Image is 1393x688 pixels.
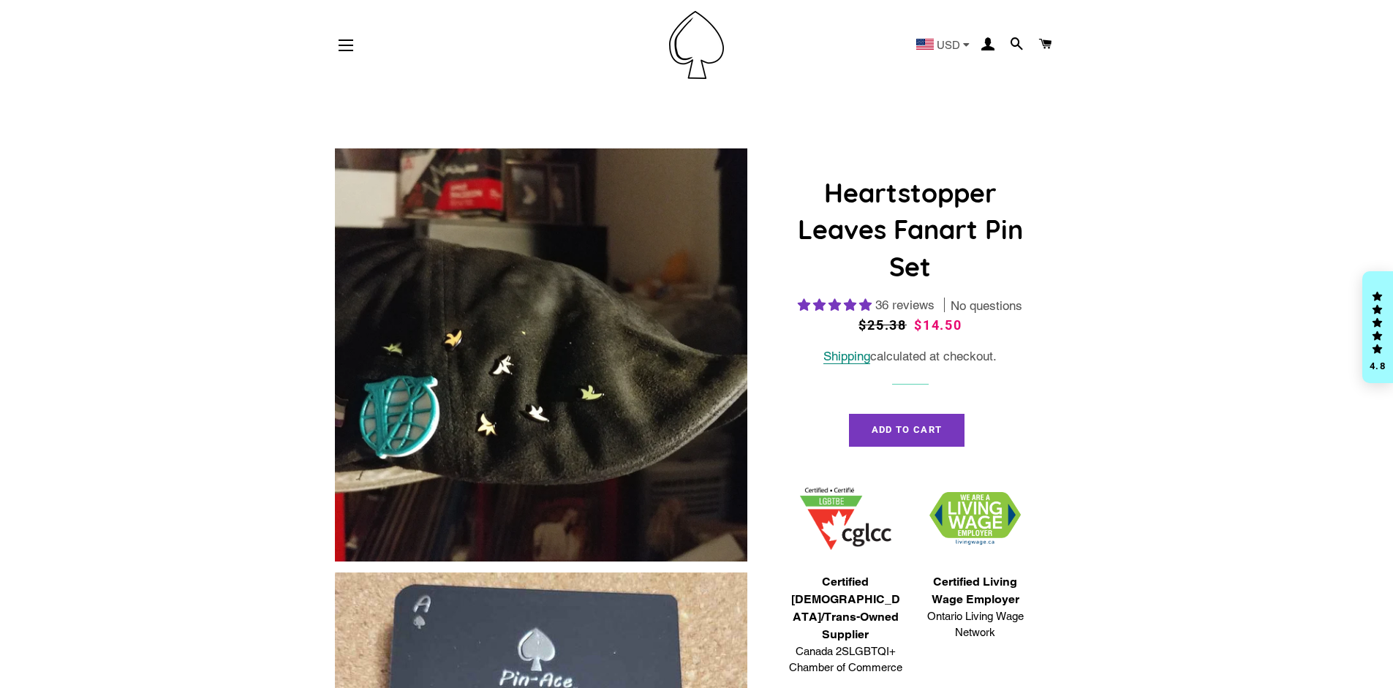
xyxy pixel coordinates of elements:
[780,175,1040,285] h1: Heartstopper Leaves Fanart Pin Set
[858,315,910,336] span: $25.38
[788,573,903,643] span: Certified [DEMOGRAPHIC_DATA]/Trans-Owned Supplier
[872,424,942,435] span: Add to Cart
[937,39,960,50] span: USD
[1362,271,1393,384] div: Click to open Judge.me floating reviews tab
[918,608,1033,641] span: Ontario Living Wage Network
[914,317,962,333] span: $14.50
[798,298,875,312] span: 4.97 stars
[929,492,1021,545] img: 1706832627.png
[849,414,964,446] button: Add to Cart
[875,298,935,312] span: 36 reviews
[800,488,891,550] img: 1705457225.png
[823,349,870,364] a: Shipping
[669,11,724,79] img: Pin-Ace
[1369,361,1386,371] div: 4.8
[788,643,903,676] span: Canada 2SLGBTQI+ Chamber of Commerce
[951,298,1022,315] span: No questions
[335,148,748,562] img: Heartstopper Leaves Fanart Pin Set
[918,573,1033,608] span: Certified Living Wage Employer
[780,347,1040,366] div: calculated at checkout.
